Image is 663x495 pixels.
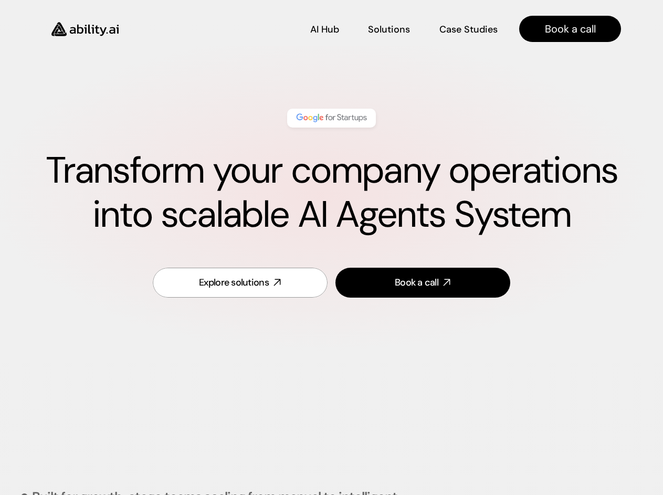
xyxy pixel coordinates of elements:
div: Book a call [395,276,438,289]
a: Case Studies [439,20,498,38]
p: Solutions [368,23,410,36]
p: AI Hub [310,23,339,36]
p: Book a call [545,22,596,36]
h1: Transform your company operations into scalable AI Agents System [42,149,621,237]
a: Solutions [368,20,410,38]
a: AI Hub [310,20,339,38]
a: Book a call [335,268,510,298]
a: Explore solutions [153,268,328,298]
p: Case Studies [439,23,498,36]
div: Explore solutions [199,276,269,289]
nav: Main navigation [133,16,621,42]
a: Book a call [519,16,621,42]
